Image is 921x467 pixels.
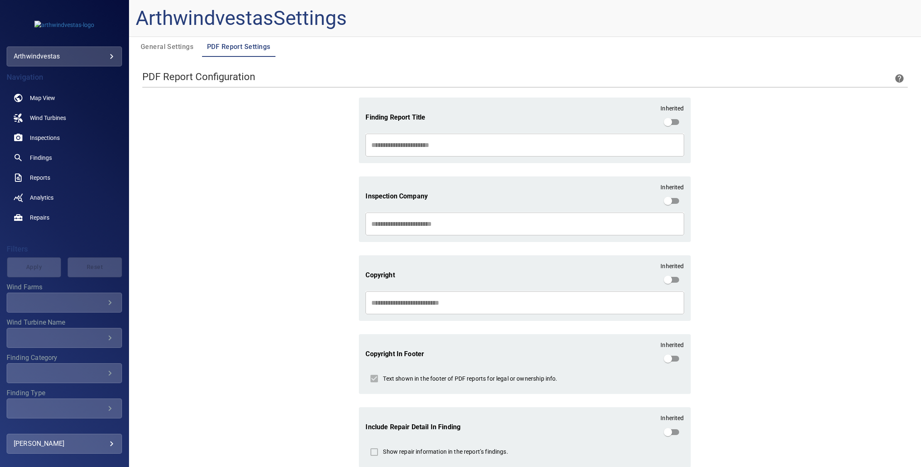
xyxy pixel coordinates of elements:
p: Inherited [660,414,684,422]
label: Include repair detail in finding [365,422,460,432]
a: repairs noActive [7,208,122,227]
h3: arthwindvestas Settings [136,7,347,30]
a: reports noActive [7,168,122,188]
span: Reports [30,174,50,182]
label: Finding Category [7,355,122,361]
label: Finding Report Title [365,112,425,122]
a: analytics noActive [7,188,122,208]
span: PDF Report Settings [207,41,270,53]
div: Wind Turbine Name [7,328,122,348]
span: Wind Turbines [30,114,66,122]
p: Inherited [660,341,684,349]
label: Wind Farms [7,284,122,291]
div: Finding Category [7,363,122,383]
div: Wind Farms [7,293,122,313]
div: Finding Type [7,399,122,418]
img: arthwindvestas-logo [34,21,94,29]
a: inspections noActive [7,128,122,148]
div: [PERSON_NAME] [14,437,115,450]
p: Text shown in the footer of PDF reports for legal or ownership info. [383,374,557,383]
a: windturbines noActive [7,108,122,128]
div: arthwindvestas [7,46,122,66]
span: Repairs [30,213,49,222]
span: Analytics [30,193,54,202]
p: Inherited [660,104,684,112]
p: Inherited [660,183,684,191]
div: arthwindvestas [14,50,115,63]
label: Copyright In Footer [365,349,424,359]
h4: Navigation [7,73,122,81]
label: Inspection Company [365,191,428,201]
label: copyright [365,270,395,280]
label: Wind Turbine Name [7,319,122,326]
span: Inspections [30,134,60,142]
h5: PDF Report Configuration [142,70,255,83]
p: Show repair information in the report’s findings. [383,447,508,456]
span: General Settings [141,41,197,53]
p: Inherited [660,262,684,270]
h4: Filters [7,245,122,253]
a: map noActive [7,88,122,108]
a: findings noActive [7,148,122,168]
span: Findings [30,154,52,162]
span: Map View [30,94,55,102]
label: Finding Type [7,390,122,396]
